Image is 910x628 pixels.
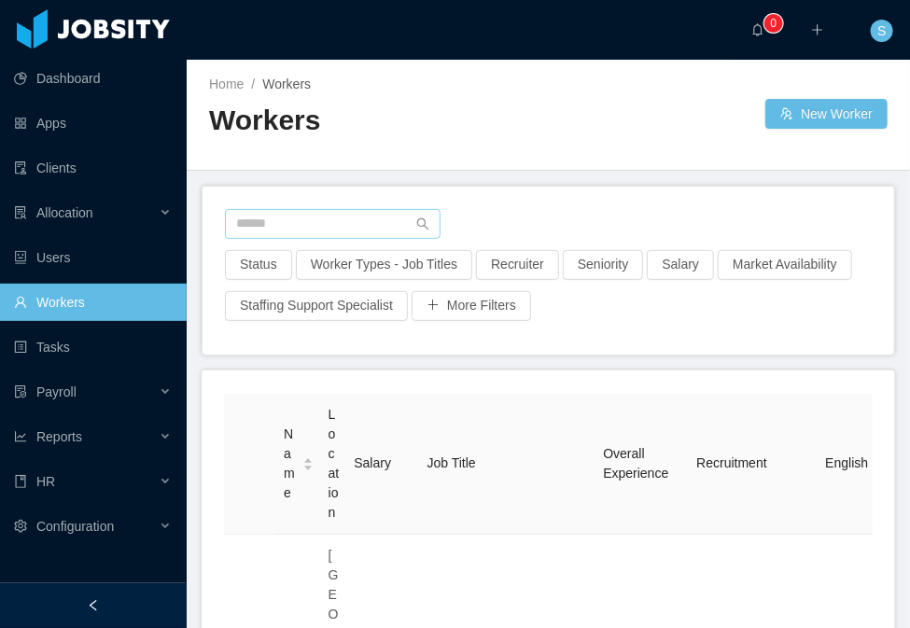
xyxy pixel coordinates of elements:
[14,385,27,398] i: icon: file-protect
[354,455,391,470] span: Salary
[877,20,886,42] span: S
[412,291,531,321] button: icon: plusMore Filters
[209,77,244,91] a: Home
[209,102,549,140] h2: Workers
[251,77,255,91] span: /
[296,250,472,280] button: Worker Types - Job Titles
[14,520,27,533] i: icon: setting
[14,60,172,97] a: icon: pie-chartDashboard
[765,99,888,129] button: icon: usergroup-addNew Worker
[476,250,559,280] button: Recruiter
[302,455,314,468] div: Sort
[14,328,172,366] a: icon: profileTasks
[811,23,824,36] i: icon: plus
[36,384,77,399] span: Payroll
[647,250,714,280] button: Salary
[302,456,313,462] i: icon: caret-up
[36,474,55,489] span: HR
[14,149,172,187] a: icon: auditClients
[416,217,429,230] i: icon: search
[14,105,172,142] a: icon: appstoreApps
[14,430,27,443] i: icon: line-chart
[262,77,311,91] span: Workers
[751,23,764,36] i: icon: bell
[225,250,292,280] button: Status
[329,407,340,520] span: Location
[825,455,903,470] span: English Level
[225,291,408,321] button: Staffing Support Specialist
[696,455,766,470] span: Recruitment
[284,425,295,503] span: Name
[14,475,27,488] i: icon: book
[427,455,476,470] span: Job Title
[302,463,313,468] i: icon: caret-down
[36,429,82,444] span: Reports
[36,519,114,534] span: Configuration
[603,446,668,481] span: Overall Experience
[14,284,172,321] a: icon: userWorkers
[14,206,27,219] i: icon: solution
[14,239,172,276] a: icon: robotUsers
[36,205,93,220] span: Allocation
[764,14,783,33] sup: 0
[718,250,852,280] button: Market Availability
[563,250,643,280] button: Seniority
